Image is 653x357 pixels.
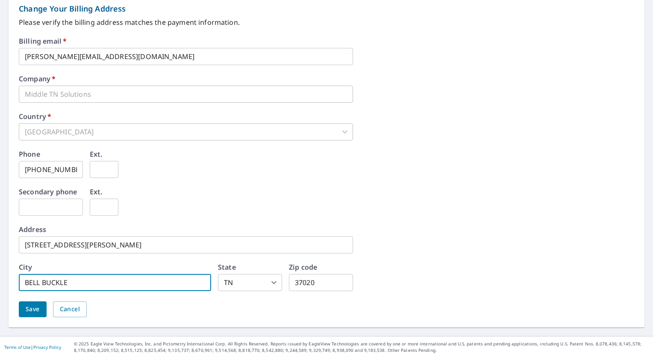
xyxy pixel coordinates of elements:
[53,301,87,317] button: Cancel
[19,3,634,15] p: Change Your Billing Address
[4,345,61,350] p: |
[19,188,77,195] label: Secondary phone
[26,304,40,315] span: Save
[218,274,282,291] div: TN
[218,264,236,271] label: State
[19,113,51,120] label: Country
[19,264,32,271] label: City
[19,123,353,140] div: [GEOGRAPHIC_DATA]
[90,188,103,195] label: Ext.
[90,151,103,158] label: Ext.
[19,75,56,82] label: Company
[19,151,40,158] label: Phone
[4,344,31,350] a: Terms of Use
[19,17,634,27] p: Please verify the billing address matches the payment information.
[19,226,46,233] label: Address
[33,344,61,350] a: Privacy Policy
[74,341,649,354] p: © 2025 Eagle View Technologies, Inc. and Pictometry International Corp. All Rights Reserved. Repo...
[19,301,47,317] button: Save
[289,264,317,271] label: Zip code
[60,304,80,315] span: Cancel
[19,38,67,45] label: Billing email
